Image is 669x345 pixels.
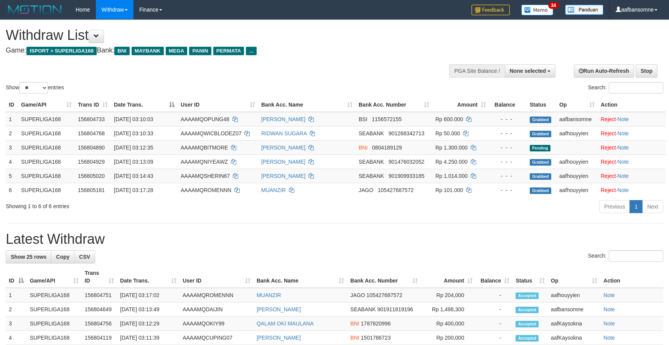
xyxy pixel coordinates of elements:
[6,199,273,210] div: Showing 1 to 6 of 6 entries
[512,266,548,288] th: Status: activate to sort column ascending
[603,306,615,312] a: Note
[6,4,64,15] img: MOTION_logo.png
[516,307,539,313] span: Accepted
[548,302,600,317] td: aafbansomne
[489,98,527,112] th: Balance
[588,250,663,262] label: Search:
[476,331,512,345] td: -
[359,187,373,193] span: JAGO
[421,331,476,345] td: Rp 200,000
[258,98,356,112] th: Bank Acc. Name: activate to sort column ascending
[601,145,616,151] a: Reject
[603,292,615,298] a: Note
[476,266,512,288] th: Balance: activate to sort column ascending
[359,159,384,165] span: SEABANK
[18,183,75,197] td: SUPERLIGA168
[476,302,512,317] td: -
[114,130,153,136] span: [DATE] 03:10:33
[377,306,413,312] span: Copy 901911819196 to clipboard
[26,47,97,55] span: ISPORT > SUPERLIGA168
[180,317,254,331] td: AAAAMQOKIY99
[79,254,90,260] span: CSV
[350,320,359,327] span: BNI
[565,5,603,15] img: panduan.png
[189,47,211,55] span: PANIN
[356,98,432,112] th: Bank Acc. Number: activate to sort column ascending
[421,317,476,331] td: Rp 400,000
[492,158,524,166] div: - - -
[254,266,347,288] th: Bank Acc. Name: activate to sort column ascending
[6,47,438,54] h4: Game: Bank:
[213,47,244,55] span: PERMATA
[117,331,180,345] td: [DATE] 03:11:39
[18,169,75,183] td: SUPERLIGA168
[114,187,153,193] span: [DATE] 03:17:28
[261,173,305,179] a: [PERSON_NAME]
[598,98,666,112] th: Action
[6,82,64,94] label: Show entries
[78,159,105,165] span: 156804929
[516,321,539,327] span: Accepted
[180,266,254,288] th: User ID: activate to sort column ascending
[181,145,228,151] span: AAAAMQBITMORE
[574,64,634,77] a: Run Auto-Refresh
[556,183,598,197] td: aafhouyyien
[530,187,551,194] span: Grabbed
[359,116,367,122] span: BSI
[599,200,630,213] a: Previous
[180,331,254,345] td: AAAAMQCUPING07
[78,187,105,193] span: 156805181
[618,116,629,122] a: Note
[181,159,228,165] span: AAAAMQNIYEAWZ
[359,173,384,179] span: SEABANK
[114,145,153,151] span: [DATE] 03:12:35
[629,200,643,213] a: 1
[521,5,554,15] img: Button%20Memo.svg
[505,64,556,77] button: None selected
[372,116,402,122] span: Copy 1156572155 to clipboard
[18,98,75,112] th: Game/API: activate to sort column ascending
[27,288,82,302] td: SUPERLIGA168
[492,172,524,180] div: - - -
[435,187,463,193] span: Rp 101.000
[598,140,666,154] td: ·
[435,145,468,151] span: Rp 1.300.000
[257,335,301,341] a: [PERSON_NAME]
[372,145,402,151] span: Copy 0804189129 to clipboard
[618,173,629,179] a: Note
[530,145,550,151] span: Pending
[6,250,51,263] a: Show 25 rows
[609,82,663,94] input: Search:
[421,266,476,288] th: Amount: activate to sort column ascending
[261,116,305,122] a: [PERSON_NAME]
[516,292,539,299] span: Accepted
[180,288,254,302] td: AAAAMQROMENNN
[78,173,105,179] span: 156805020
[246,47,256,55] span: ...
[6,112,18,127] td: 1
[556,154,598,169] td: aafhouyyien
[361,335,391,341] span: Copy 1501786723 to clipboard
[181,187,231,193] span: AAAAMQROMENNN
[598,183,666,197] td: ·
[18,140,75,154] td: SUPERLIGA168
[6,126,18,140] td: 2
[603,335,615,341] a: Note
[82,288,117,302] td: 156804751
[618,159,629,165] a: Note
[548,331,600,345] td: aafKaysokna
[6,140,18,154] td: 3
[78,145,105,151] span: 156804890
[588,82,663,94] label: Search:
[548,288,600,302] td: aafhouyyien
[556,98,598,112] th: Op: activate to sort column ascending
[78,116,105,122] span: 156804733
[257,320,314,327] a: QALAM OKI MAULANA
[601,173,616,179] a: Reject
[350,306,376,312] span: SEABANK
[598,169,666,183] td: ·
[598,112,666,127] td: ·
[27,317,82,331] td: SUPERLIGA168
[435,116,463,122] span: Rp 600.000
[378,187,414,193] span: Copy 105427687572 to clipboard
